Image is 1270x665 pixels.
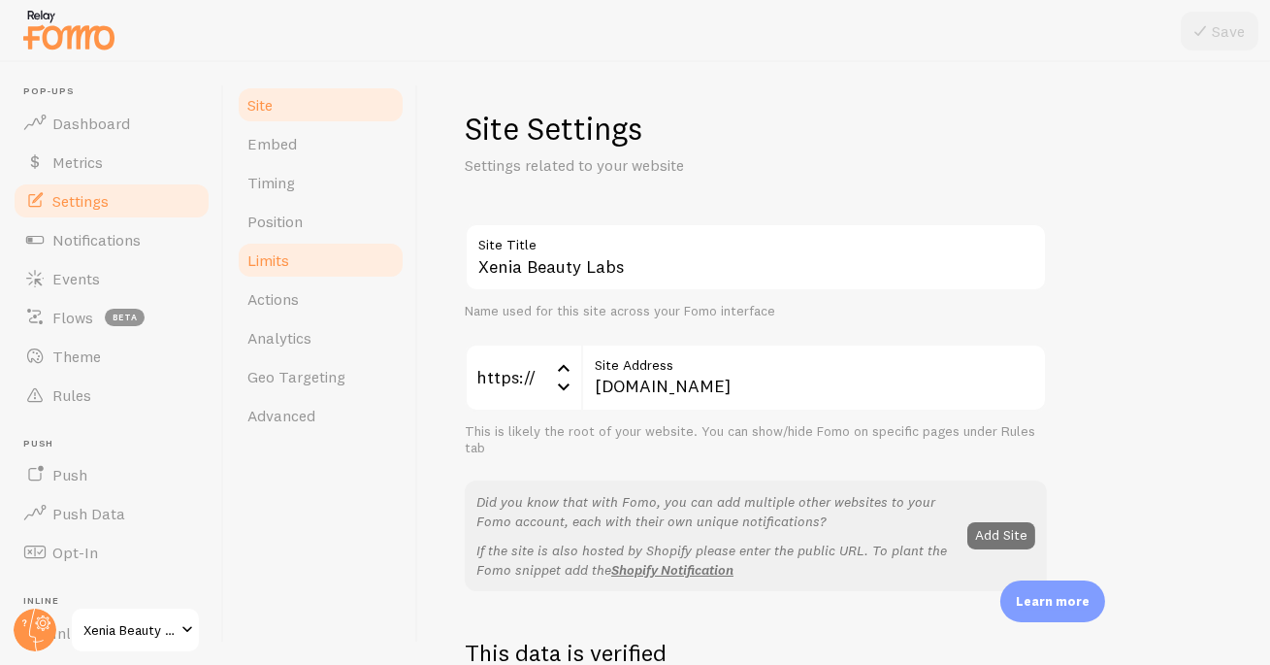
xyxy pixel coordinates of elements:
span: Opt-In [52,543,98,562]
a: Opt-In [12,533,212,572]
span: Notifications [52,230,141,249]
span: Actions [247,289,299,309]
a: Geo Targeting [236,357,406,396]
span: Metrics [52,152,103,172]
a: Timing [236,163,406,202]
div: Learn more [1000,581,1105,622]
span: Xenia Beauty Labs [83,618,176,642]
a: Rules [12,376,212,415]
p: Did you know that with Fomo, you can add multiple other websites to your Fomo account, each with ... [476,492,956,531]
span: Advanced [247,406,315,425]
a: Theme [12,337,212,376]
span: Inline [23,595,212,608]
a: Limits [236,241,406,280]
span: Dashboard [52,114,130,133]
a: Actions [236,280,406,318]
span: Geo Targeting [247,367,345,386]
label: Site Title [465,223,1047,256]
span: Settings [52,191,109,211]
a: Events [12,259,212,298]
input: myhonestcompany.com [581,344,1047,412]
a: Push [12,455,212,494]
p: If the site is also hosted by Shopify please enter the public URL. To plant the Fomo snippet add the [476,541,956,580]
span: Push [23,438,212,450]
div: This is likely the root of your website. You can show/hide Fomo on specific pages under Rules tab [465,423,1047,457]
span: Flows [52,308,93,327]
span: beta [105,309,145,326]
span: Embed [247,134,297,153]
a: Shopify Notification [611,561,733,579]
span: Position [247,212,303,231]
span: Pop-ups [23,85,212,98]
span: Analytics [247,328,311,348]
a: Embed [236,124,406,163]
span: Events [52,269,100,288]
span: Theme [52,347,101,366]
span: Timing [247,173,295,192]
a: Analytics [236,318,406,357]
a: Notifications [12,220,212,259]
span: Limits [247,250,289,270]
button: Add Site [967,522,1035,549]
span: Rules [52,385,91,405]
a: Dashboard [12,104,212,143]
a: Position [236,202,406,241]
a: Flows beta [12,298,212,337]
div: https:// [465,344,581,412]
p: Settings related to your website [465,154,930,177]
a: Site [236,85,406,124]
a: Xenia Beauty Labs [70,607,201,653]
h1: Site Settings [465,109,1047,149]
span: Push Data [52,504,125,523]
img: fomo-relay-logo-orange.svg [20,5,117,54]
a: Metrics [12,143,212,182]
span: Push [52,465,87,484]
span: Site [247,95,273,115]
a: Push Data [12,494,212,533]
p: Learn more [1016,592,1090,611]
a: Settings [12,182,212,220]
div: Name used for this site across your Fomo interface [465,303,1047,320]
label: Site Address [581,344,1047,377]
a: Advanced [236,396,406,435]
